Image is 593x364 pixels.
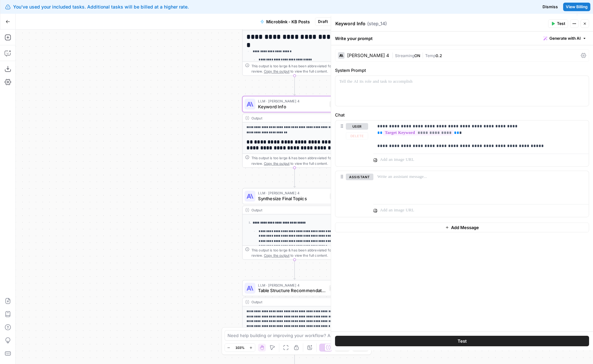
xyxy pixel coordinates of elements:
[335,112,589,118] label: Chat
[335,67,589,74] label: System Prompt
[335,120,368,166] div: userDelete
[294,260,296,279] g: Edge from step_15 to step_22
[335,171,368,217] div: assistant
[458,338,467,344] span: Test
[346,123,368,130] button: user
[548,19,568,28] button: Test
[540,3,561,11] button: Dismiss
[563,3,590,11] a: View Billing
[264,161,289,165] span: Copy the output
[549,35,581,41] span: Generate with AI
[258,98,326,104] span: LLM · [PERSON_NAME] 4
[543,4,558,10] span: Dismiss
[557,21,565,27] span: Test
[235,345,245,350] span: 103%
[266,18,310,25] span: Microblink - KB Posts
[347,53,389,58] div: [PERSON_NAME] 4
[367,20,387,27] span: ( step_14 )
[294,76,296,96] g: Edge from step_5 to step_14
[541,34,589,43] button: Generate with AI
[258,190,327,196] span: LLM · [PERSON_NAME] 4
[258,282,326,288] span: LLM · [PERSON_NAME] 4
[392,52,395,58] span: |
[251,155,344,166] div: This output is too large & has been abbreviated for review. to view the full content.
[5,4,363,10] div: You've used your included tasks. Additional tasks will be billed at a higher rate.
[451,224,479,231] span: Add Message
[294,168,296,187] g: Edge from step_14 to step_15
[258,195,327,202] span: Synthesize Final Topics
[315,17,337,26] button: Draft
[566,4,588,10] span: View Billing
[251,247,344,258] div: This output is too large & has been abbreviated for review. to view the full content.
[425,53,436,58] span: Temp
[346,174,373,180] button: assistant
[331,32,593,45] div: Write your prompt
[256,16,314,27] button: Microblink - KB Posts
[335,20,366,27] textarea: Keyword Info
[251,207,328,213] div: Output
[414,53,420,58] span: ON
[258,287,326,294] span: Table Structure Recommendations
[258,103,326,110] span: Keyword Info
[335,336,589,346] button: Test
[251,299,328,305] div: Output
[264,69,289,73] span: Copy the output
[251,115,328,120] div: Output
[335,223,589,232] button: Add Message
[264,253,289,257] span: Copy the output
[436,53,442,58] span: 0.2
[251,63,344,74] div: This output is too large & has been abbreviated for review. to view the full content.
[395,53,414,58] span: Streaming
[318,19,328,25] span: Draft
[420,52,425,58] span: |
